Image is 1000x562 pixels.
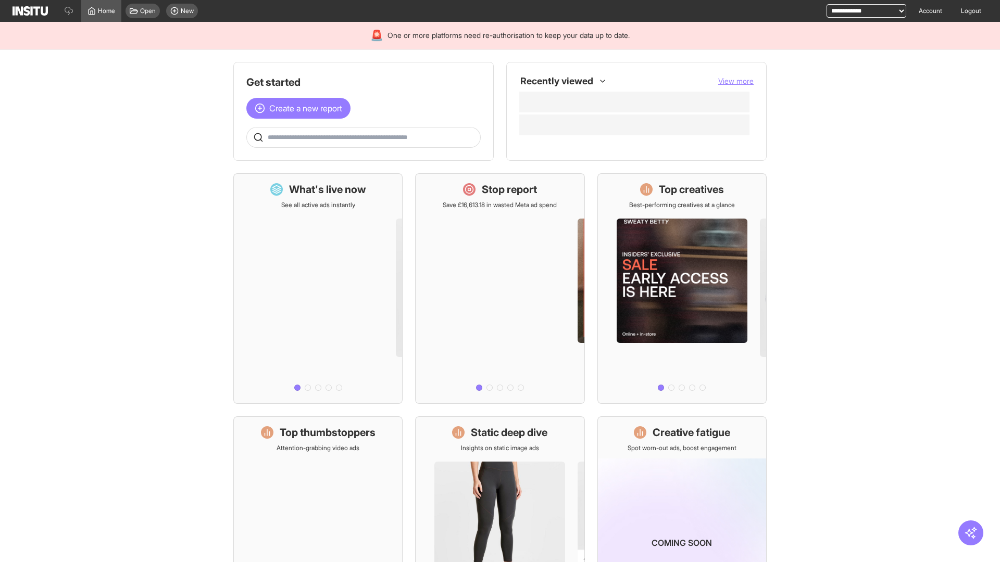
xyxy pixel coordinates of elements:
span: One or more platforms need re-authorisation to keep your data up to date. [387,30,630,41]
span: View more [718,76,754,85]
span: Open [140,7,156,15]
p: Save £16,613.18 in wasted Meta ad spend [443,201,557,209]
button: Create a new report [246,98,351,119]
img: Logo [12,6,48,16]
h1: Static deep dive [471,425,547,440]
span: Home [98,7,115,15]
span: New [181,7,194,15]
p: Insights on static image ads [461,444,539,452]
a: Stop reportSave £16,613.18 in wasted Meta ad spend [415,173,584,404]
h1: Top thumbstoppers [280,425,376,440]
h1: Get started [246,75,481,90]
h1: Stop report [482,182,537,197]
h1: What's live now [289,182,366,197]
a: Top creativesBest-performing creatives at a glance [597,173,767,404]
h1: Top creatives [659,182,724,197]
p: Best-performing creatives at a glance [629,201,735,209]
p: Attention-grabbing video ads [277,444,359,452]
button: View more [718,76,754,86]
a: What's live nowSee all active ads instantly [233,173,403,404]
p: See all active ads instantly [281,201,355,209]
span: Create a new report [269,102,342,114]
div: 🚨 [370,28,383,43]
